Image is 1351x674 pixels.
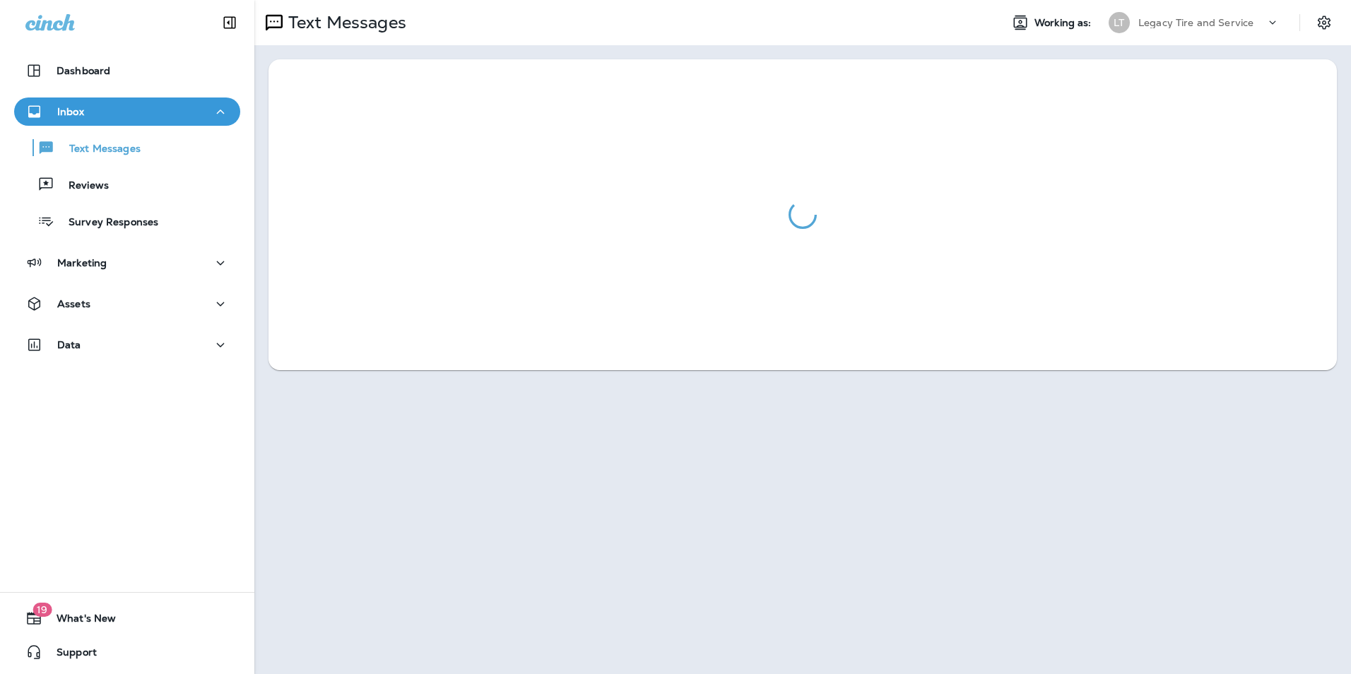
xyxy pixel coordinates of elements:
[57,298,90,309] p: Assets
[1109,12,1130,33] div: LT
[55,143,141,156] p: Text Messages
[14,249,240,277] button: Marketing
[14,604,240,632] button: 19What's New
[54,179,109,193] p: Reviews
[14,638,240,666] button: Support
[14,290,240,318] button: Assets
[1311,10,1337,35] button: Settings
[14,331,240,359] button: Data
[57,106,84,117] p: Inbox
[33,603,52,617] span: 19
[1138,17,1253,28] p: Legacy Tire and Service
[57,257,107,268] p: Marketing
[1034,17,1095,29] span: Working as:
[283,12,406,33] p: Text Messages
[57,339,81,350] p: Data
[42,613,116,629] span: What's New
[42,646,97,663] span: Support
[14,97,240,126] button: Inbox
[57,65,110,76] p: Dashboard
[54,216,158,230] p: Survey Responses
[14,170,240,199] button: Reviews
[14,57,240,85] button: Dashboard
[210,8,249,37] button: Collapse Sidebar
[14,133,240,162] button: Text Messages
[14,206,240,236] button: Survey Responses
